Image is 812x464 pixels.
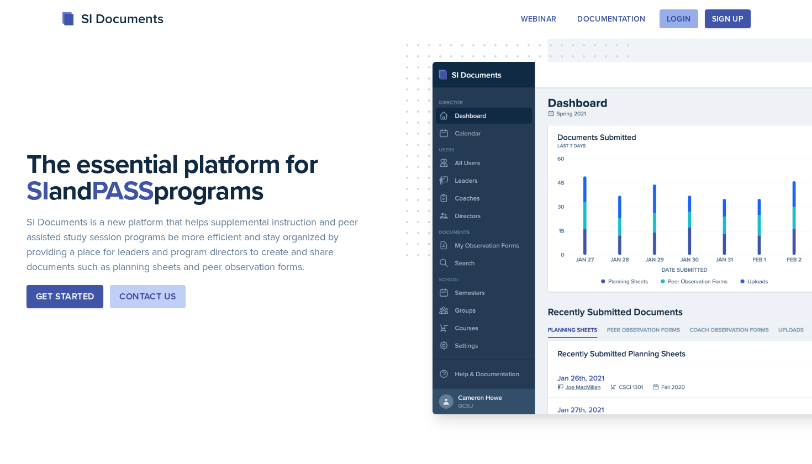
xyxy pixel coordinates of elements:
div: Get Started [36,290,94,303]
div: Sign Up [712,14,744,23]
div: Login [667,14,691,23]
div: Contact Us [119,290,176,303]
button: Contact Us [110,285,186,308]
button: Get Started [27,285,103,308]
button: Login [660,9,698,28]
div: Webinar [521,14,556,23]
div: SI Documents [61,9,164,29]
div: Documentation [577,14,646,23]
button: Sign Up [705,9,751,28]
button: Documentation [570,9,653,28]
button: Webinar [514,9,563,28]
